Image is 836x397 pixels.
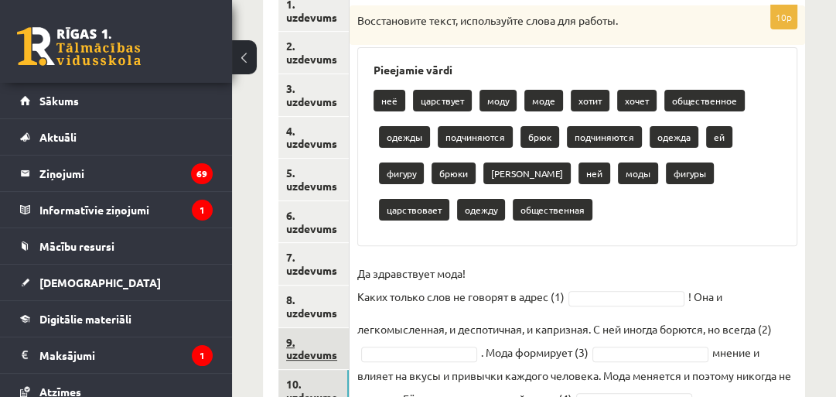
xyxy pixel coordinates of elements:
[39,192,213,228] legend: Informatīvie ziņojumi
[666,163,714,184] p: фигуры
[39,276,161,289] span: [DEMOGRAPHIC_DATA]
[379,199,449,221] p: царствовает
[524,90,563,111] p: моде
[357,262,565,308] p: Да здравствует мода! Каких только слов не говорят в адрес (1)
[650,126,698,148] p: одежда
[39,312,131,326] span: Digitālie materiāli
[374,63,781,77] h3: Pieejamie vārdi
[520,126,559,148] p: брюк
[278,328,349,370] a: 9. uzdevums
[278,201,349,243] a: 6. uzdevums
[457,199,505,221] p: одежду
[192,345,213,366] i: 1
[432,163,476,184] p: брюки
[278,117,349,159] a: 4. uzdevums
[618,163,658,184] p: моды
[357,13,720,29] p: Восстановите текст, используйте слова для работы.
[20,83,213,118] a: Sākums
[567,126,642,148] p: подчиняются
[278,286,349,327] a: 8. uzdevums
[39,94,79,108] span: Sākums
[39,130,77,144] span: Aktuāli
[571,90,609,111] p: хотит
[438,126,513,148] p: подчиняются
[17,27,141,66] a: Rīgas 1. Tālmācības vidusskola
[278,74,349,116] a: 3. uzdevums
[278,159,349,200] a: 5. uzdevums
[706,126,732,148] p: ей
[770,5,797,29] p: 10p
[192,200,213,221] i: 1
[39,337,213,373] legend: Maksājumi
[20,301,213,337] a: Digitālie materiāli
[664,90,745,111] p: общественное
[39,156,213,191] legend: Ziņojumi
[379,163,424,184] p: фигуру
[278,243,349,285] a: 7. uzdevums
[39,239,114,253] span: Mācību resursi
[413,90,472,111] p: царствует
[617,90,657,111] p: хочет
[20,265,213,300] a: [DEMOGRAPHIC_DATA]
[20,192,213,228] a: Informatīvie ziņojumi1
[479,90,517,111] p: моду
[513,199,592,221] p: общественная
[374,90,405,111] p: неё
[191,163,213,184] i: 69
[20,228,213,264] a: Mācību resursi
[379,126,430,148] p: одежды
[278,32,349,74] a: 2. uzdevums
[578,163,610,184] p: ней
[20,337,213,373] a: Maksājumi1
[483,163,571,184] p: [PERSON_NAME]
[20,119,213,155] a: Aktuāli
[20,156,213,191] a: Ziņojumi69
